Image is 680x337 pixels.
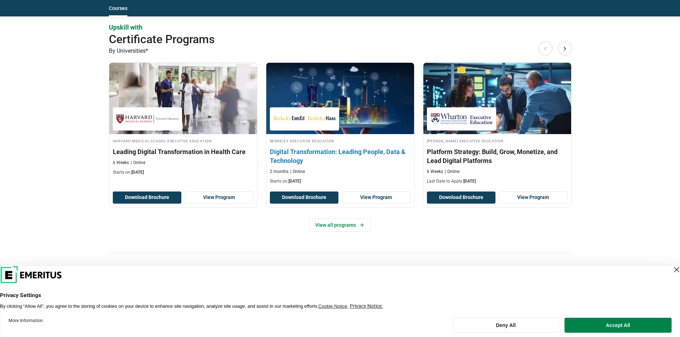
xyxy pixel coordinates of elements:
[427,169,443,175] p: 6 Weeks
[113,147,253,156] h3: Leading Digital Transformation in Health Care
[113,160,129,166] p: 6 Weeks
[427,138,568,144] h4: [PERSON_NAME] Executive Education
[463,179,476,184] span: [DATE]
[131,160,145,166] p: Online
[427,147,568,165] h3: Platform Strategy: Build, Grow, Monetize, and Lead Digital Platforms
[273,111,336,127] img: Berkeley Executive Education
[427,178,568,184] p: Last Date to Apply:
[270,192,338,204] button: Download Brochure
[423,63,571,188] a: Digital Transformation Course by Wharton Executive Education - August 28, 2025 Wharton Executive ...
[342,192,410,204] a: View Program
[109,46,571,56] p: By Universities*
[113,192,181,204] button: Download Brochure
[113,169,253,175] p: Starts on:
[116,111,178,127] img: Harvard Medical School Executive Education
[270,178,410,184] p: Starts on:
[113,138,253,144] h4: Harvard Medical School Executive Education
[259,59,421,138] img: Digital Transformation: Leading People, Data & Technology | Online Digital Transformation Course
[270,138,410,144] h4: Berkeley Executive Education
[445,169,459,175] p: Online
[109,63,257,179] a: Digital Transformation Course by Harvard Medical School Executive Education - August 28, 2025 Har...
[266,63,414,188] a: Digital Transformation Course by Berkeley Executive Education - August 28, 2025 Berkeley Executiv...
[558,41,572,56] button: Next
[109,63,257,134] img: Leading Digital Transformation in Health Care | Online Digital Transformation Course
[109,32,525,46] h2: Certificate Programs
[270,147,410,165] h3: Digital Transformation: Leading People, Data & Technology
[423,63,571,134] img: Platform Strategy: Build, Grow, Monetize, and Lead Digital Platforms | Online Digital Transformat...
[290,169,305,175] p: Online
[109,23,571,32] p: Upskill with
[538,41,553,56] button: Previous
[499,192,568,204] a: View Program
[185,192,253,204] a: View Program
[430,111,493,127] img: Wharton Executive Education
[131,170,144,175] span: [DATE]
[270,169,288,175] p: 2 months
[309,218,371,232] a: View all programs
[288,179,301,184] span: [DATE]
[427,192,495,204] button: Download Brochure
